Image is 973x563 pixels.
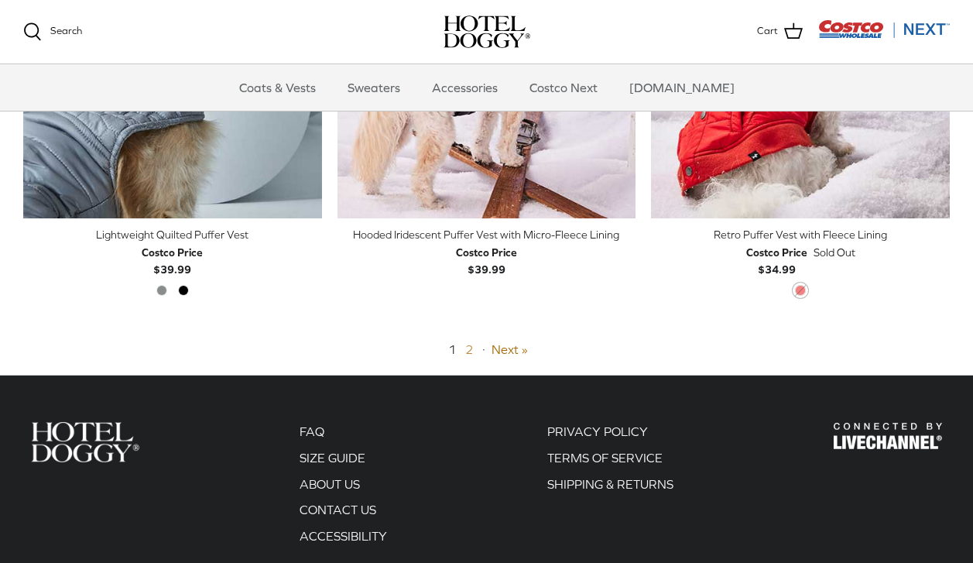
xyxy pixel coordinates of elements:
div: Lightweight Quilted Puffer Vest [23,226,322,243]
a: [DOMAIN_NAME] [615,64,749,111]
a: SHIPPING & RETURNS [547,477,673,491]
a: Search [23,22,82,41]
div: Costco Price [746,244,807,261]
a: 2 [465,342,473,356]
a: Accessories [418,64,512,111]
a: TERMS OF SERVICE [547,451,663,465]
img: hoteldoggycom [444,15,530,48]
a: ACCESSIBILITY [300,529,387,543]
div: Secondary navigation [532,422,689,552]
span: · [482,342,485,356]
a: FAQ [300,424,324,438]
div: Hooded Iridescent Puffer Vest with Micro-Fleece Lining [337,226,636,243]
span: Cart [757,23,778,39]
span: Search [50,25,82,36]
a: Next » [492,342,528,356]
a: SIZE GUIDE [300,451,365,465]
a: Sweaters [334,64,414,111]
span: 1 [448,342,456,356]
div: Retro Puffer Vest with Fleece Lining [651,226,950,243]
a: Cart [757,22,803,42]
a: Costco Next [516,64,612,111]
a: ABOUT US [300,477,360,491]
b: $39.99 [142,244,203,276]
a: Retro Puffer Vest with Fleece Lining Costco Price$34.99 Sold Out [651,226,950,278]
a: Lightweight Quilted Puffer Vest Costco Price$39.99 [23,226,322,278]
img: Hotel Doggy Costco Next [31,422,139,462]
a: PRIVACY POLICY [547,424,648,438]
div: Secondary navigation [284,422,403,552]
a: CONTACT US [300,503,376,517]
div: Costco Price [142,244,203,261]
span: Sold Out [814,244,855,261]
a: Coats & Vests [225,64,330,111]
a: hoteldoggy.com hoteldoggycom [444,15,530,48]
img: Hotel Doggy Costco Next [834,422,942,449]
b: $39.99 [456,244,517,276]
b: $34.99 [746,244,807,276]
a: Visit Costco Next [818,29,950,41]
img: Costco Next [818,19,950,39]
div: Costco Price [456,244,517,261]
a: Hooded Iridescent Puffer Vest with Micro-Fleece Lining Costco Price$39.99 [337,226,636,278]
